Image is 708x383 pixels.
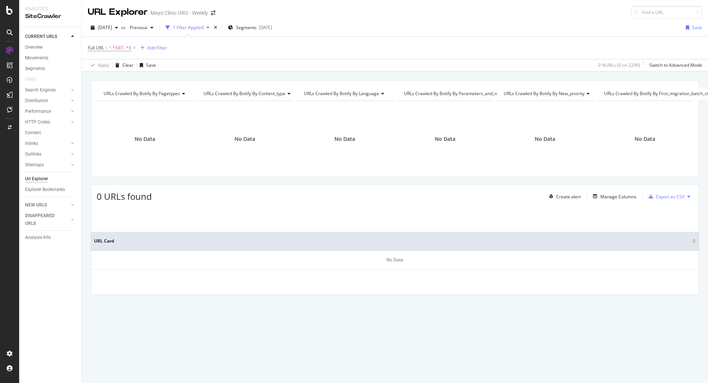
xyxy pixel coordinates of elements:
[150,9,208,17] div: Mayo Clinic ORG - Weekly
[88,59,109,71] button: Apply
[122,62,133,68] div: Clear
[25,118,69,126] a: HTTP Codes
[25,175,48,183] div: Url Explorer
[635,135,655,143] span: No Data
[535,135,555,143] span: No Data
[683,358,701,376] iframe: Intercom live chat
[146,62,156,68] div: Save
[598,62,640,68] div: 0 % URLs ( 0 on 229K )
[147,45,167,51] div: Add Filter
[121,24,127,31] span: vs
[25,201,47,209] div: NEW URLS
[25,129,76,137] a: Content
[91,251,699,269] div: No Data
[104,90,180,97] span: URLs Crawled By Botify By pagetypes
[94,238,690,244] span: URL Card
[25,33,57,41] div: CURRENT URLS
[402,88,538,100] h4: URLs Crawled By Botify By parameters_and_malformed_urls
[211,10,215,15] div: arrow-right-arrow-left
[202,88,296,100] h4: URLs Crawled By Botify By content_type
[334,135,355,143] span: No Data
[25,65,45,73] div: Segments
[25,234,76,241] a: Analysis Info
[25,186,65,194] div: Explorer Bookmarks
[98,62,109,68] div: Apply
[546,191,581,202] button: Create alert
[435,135,455,143] span: No Data
[25,212,62,227] div: DISAPPEARED URLS
[646,59,702,71] button: Switch to Advanced Mode
[304,90,379,97] span: URLs Crawled By Botify By language
[25,140,69,147] a: Inlinks
[590,192,636,201] button: Manage Columns
[25,161,69,169] a: Sitemaps
[404,90,527,97] span: URLs Crawled By Botify By parameters_and_malformed_urls
[25,186,76,194] a: Explorer Bookmarks
[692,24,702,31] div: Save
[97,190,152,202] span: 0 URLs found
[25,33,69,41] a: CURRENT URLS
[25,65,76,73] a: Segments
[212,24,219,31] div: times
[25,86,69,94] a: Search Engines
[112,59,133,71] button: Clear
[25,201,69,209] a: NEW URLS
[631,6,702,19] input: Find a URL
[25,212,69,227] a: DISAPPEARED URLS
[600,194,636,200] div: Manage Columns
[649,62,702,68] div: Switch to Advanced Mode
[235,135,255,143] span: No Data
[25,140,38,147] div: Inlinks
[504,90,584,97] span: URLs Crawled By Botify By new_priority
[25,76,36,83] div: Visits
[302,88,390,100] h4: URLs Crawled By Botify By language
[236,24,257,31] span: Segments
[173,24,204,31] div: 1 Filter Applied
[25,43,43,51] div: Overview
[88,22,121,34] button: [DATE]
[102,88,191,100] h4: URLs Crawled By Botify By pagetypes
[163,22,212,34] button: 1 Filter Applied
[25,161,44,169] div: Sitemaps
[25,150,69,158] a: Outlinks
[98,24,112,31] span: 2025 Aug. 6th
[25,118,50,126] div: HTTP Codes
[135,135,155,143] span: No Data
[25,76,44,83] a: Visits
[556,194,581,200] div: Create alert
[25,54,48,62] div: Movements
[25,43,76,51] a: Overview
[109,43,131,53] span: ^.*ABT-.*$
[25,234,51,241] div: Analysis Info
[105,45,108,51] span: =
[683,22,702,34] button: Save
[137,59,156,71] button: Save
[138,43,167,52] button: Add Filter
[25,175,76,183] a: Url Explorer
[204,90,285,97] span: URLs Crawled By Botify By content_type
[656,194,684,200] div: Export as CSV
[25,108,51,115] div: Performance
[225,22,275,34] button: Segments[DATE]
[25,108,69,115] a: Performance
[127,24,147,31] span: Previous
[88,45,104,51] span: Full URL
[646,191,684,202] button: Export as CSV
[259,24,272,31] div: [DATE]
[25,54,76,62] a: Movements
[88,6,147,18] div: URL Explorer
[25,86,56,94] div: Search Engines
[127,22,156,34] button: Previous
[25,150,41,158] div: Outlinks
[25,6,76,12] div: Analytics
[25,129,41,137] div: Content
[25,97,48,105] div: Distribution
[25,97,69,105] a: Distribution
[25,12,76,21] div: SiteCrawler
[502,88,596,100] h4: URLs Crawled By Botify By new_priority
